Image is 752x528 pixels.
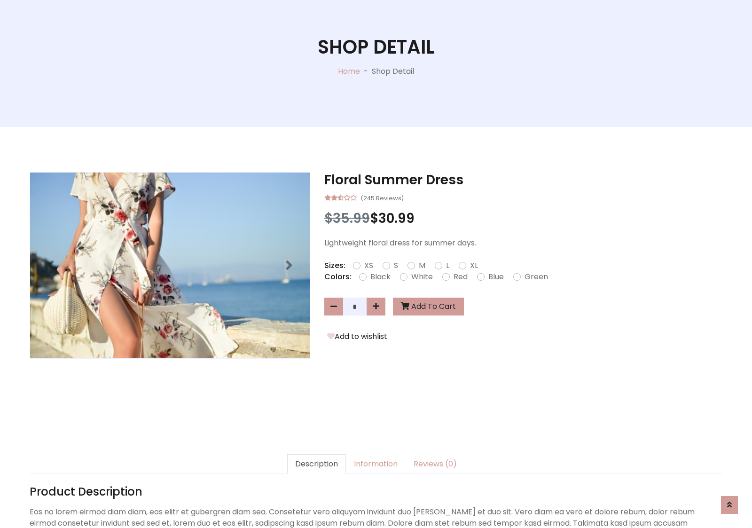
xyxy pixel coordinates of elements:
a: Description [287,454,346,474]
p: Shop Detail [372,66,414,77]
label: XL [470,260,478,271]
span: 30.99 [378,209,415,228]
label: Red [454,271,468,283]
label: L [446,260,449,271]
p: Lightweight floral dress for summer days. [324,237,722,249]
h1: Shop Detail [318,36,435,58]
a: Information [346,454,406,474]
a: Reviews (0) [406,454,465,474]
h4: Product Description [30,485,722,499]
h3: $ [324,211,722,227]
label: White [411,271,433,283]
button: Add to wishlist [324,331,390,343]
p: Sizes: [324,260,345,271]
p: - [360,66,372,77]
a: Home [338,66,360,77]
label: XS [364,260,373,271]
label: Black [370,271,391,283]
label: Blue [488,271,504,283]
label: S [394,260,398,271]
label: M [419,260,425,271]
span: $35.99 [324,209,370,228]
p: Colors: [324,271,352,283]
small: (245 Reviews) [360,192,404,203]
label: Green [525,271,548,283]
button: Add To Cart [393,298,464,315]
h3: Floral Summer Dress [324,172,722,188]
img: Image [30,173,310,358]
